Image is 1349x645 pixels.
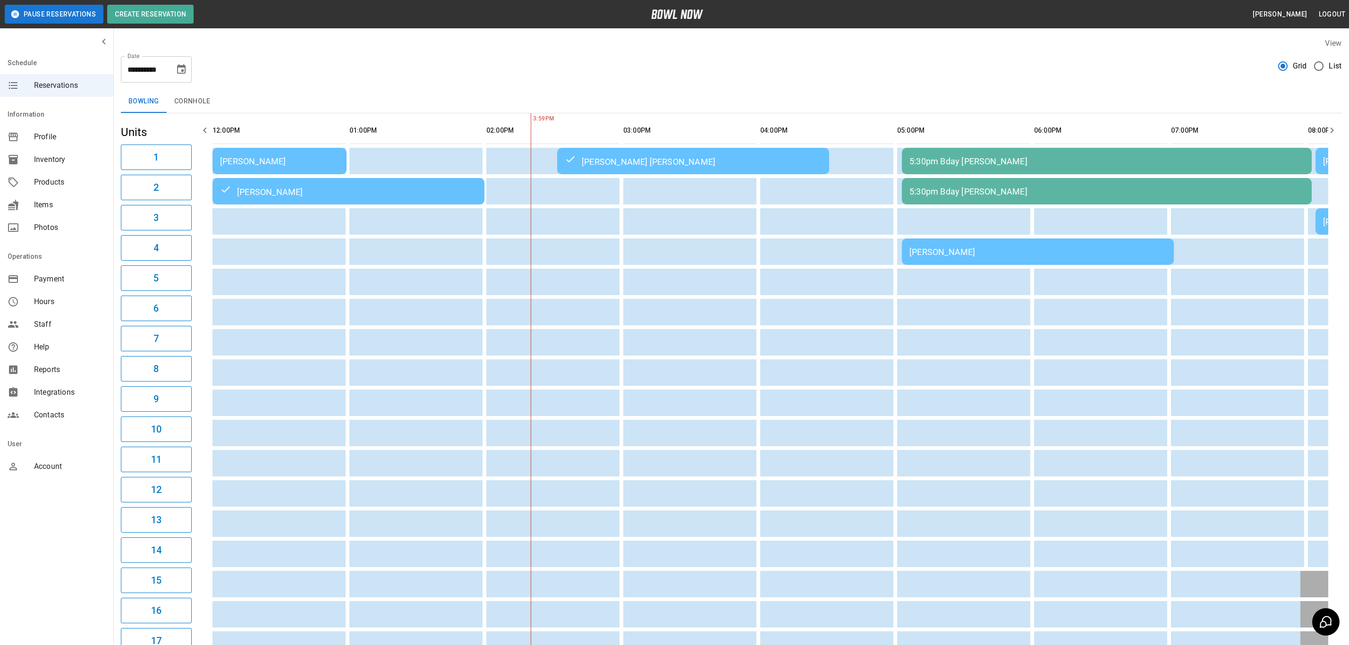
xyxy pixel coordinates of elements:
span: Hours [34,296,106,307]
th: 01:00PM [349,117,483,144]
h6: 12 [151,482,161,497]
button: 3 [121,205,192,230]
span: Photos [34,222,106,233]
button: 2 [121,175,192,200]
h5: Units [121,125,192,140]
button: 12 [121,477,192,502]
span: List [1329,60,1341,72]
button: Pause Reservations [5,5,103,24]
span: Inventory [34,154,106,165]
label: View [1325,39,1341,48]
button: 9 [121,386,192,412]
span: Contacts [34,409,106,421]
span: Help [34,341,106,353]
span: Reports [34,364,106,375]
button: 11 [121,447,192,472]
th: 12:00PM [212,117,346,144]
h6: 7 [153,331,159,346]
h6: 8 [153,361,159,376]
h6: 15 [151,573,161,588]
div: 5:30pm Bday [PERSON_NAME] [909,187,1304,196]
button: [PERSON_NAME] [1249,6,1311,23]
h6: 14 [151,543,161,558]
h6: 4 [153,240,159,255]
button: 14 [121,537,192,563]
button: 13 [121,507,192,533]
span: Account [34,461,106,472]
button: 1 [121,144,192,170]
h6: 6 [153,301,159,316]
button: 4 [121,235,192,261]
span: Payment [34,273,106,285]
img: logo [651,9,703,19]
th: 03:00PM [623,117,756,144]
div: inventory tabs [121,90,1341,113]
span: Profile [34,131,106,143]
button: 15 [121,568,192,593]
div: [PERSON_NAME] [220,156,339,166]
span: Reservations [34,80,106,91]
button: 10 [121,416,192,442]
h6: 13 [151,512,161,527]
div: 5:30pm Bday [PERSON_NAME] [909,156,1304,166]
button: Logout [1315,6,1349,23]
span: Staff [34,319,106,330]
span: Items [34,199,106,211]
div: [PERSON_NAME] [909,247,1166,257]
th: 02:00PM [486,117,619,144]
button: 5 [121,265,192,291]
span: Integrations [34,387,106,398]
button: 8 [121,356,192,382]
span: Grid [1293,60,1307,72]
div: [PERSON_NAME] [220,186,477,197]
button: Choose date, selected date is Aug 30, 2025 [172,60,191,79]
h6: 5 [153,271,159,286]
span: 3:59PM [531,114,533,124]
button: 16 [121,598,192,623]
h6: 3 [153,210,159,225]
button: Bowling [121,90,167,113]
button: 6 [121,296,192,321]
h6: 1 [153,150,159,165]
h6: 2 [153,180,159,195]
h6: 16 [151,603,161,618]
h6: 10 [151,422,161,437]
button: 7 [121,326,192,351]
h6: 9 [153,391,159,407]
span: Products [34,177,106,188]
h6: 11 [151,452,161,467]
button: Create Reservation [107,5,194,24]
div: [PERSON_NAME] [PERSON_NAME] [565,155,822,167]
button: Cornhole [167,90,218,113]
